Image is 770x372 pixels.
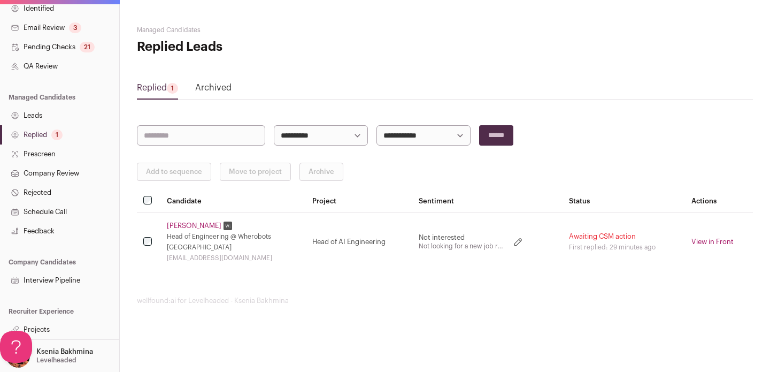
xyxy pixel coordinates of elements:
p: Ksenia Bakhmina [36,347,93,356]
p: Not looking for a new job right now [419,242,504,250]
th: Candidate [160,189,306,213]
th: Project [306,189,412,213]
div: 1 [51,130,63,140]
h2: Managed Candidates [137,26,342,34]
h1: Replied Leads [137,39,342,56]
div: [GEOGRAPHIC_DATA] [167,243,299,252]
td: Head of AI Engineering [306,213,412,271]
th: Status [563,189,685,213]
div: 1 [167,83,178,94]
a: View in Front [691,238,734,245]
a: Replied [137,81,178,98]
p: Not interested [419,233,504,242]
a: Archived [195,81,232,98]
th: Sentiment [412,189,563,213]
th: Actions [685,189,753,213]
div: 3 [69,22,81,33]
a: [PERSON_NAME] [167,222,221,230]
footer: wellfound:ai for Levelheaded - Ksenia Bakhmina [137,297,753,305]
div: 21 [80,42,95,52]
div: Awaiting CSM action [569,232,679,241]
p: Levelheaded [36,356,76,365]
div: First replied: 29 minutes ago [569,243,679,252]
div: Head of Engineering @ Wherobots [167,232,299,241]
button: Open dropdown [4,344,95,368]
div: [EMAIL_ADDRESS][DOMAIN_NAME] [167,254,299,262]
